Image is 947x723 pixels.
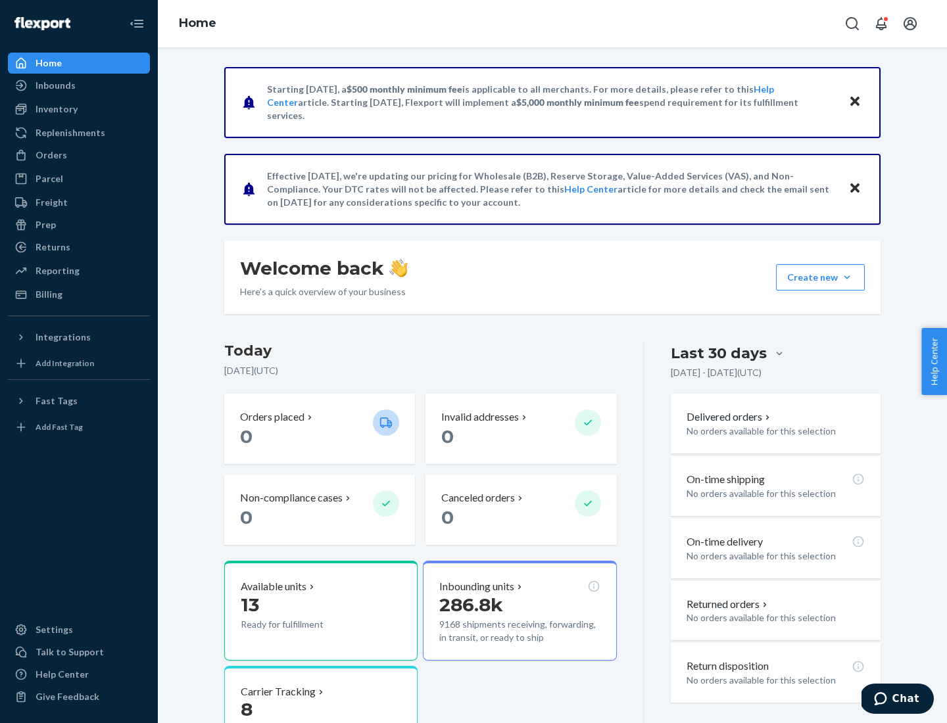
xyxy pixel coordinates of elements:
div: Help Center [36,668,89,681]
a: Settings [8,619,150,640]
p: Non-compliance cases [240,490,343,505]
div: Add Fast Tag [36,421,83,432]
button: Non-compliance cases 0 [224,475,415,545]
div: Last 30 days [671,343,767,363]
span: $5,000 monthly minimum fee [516,97,639,108]
div: Freight [36,196,68,209]
p: [DATE] - [DATE] ( UTC ) [671,366,762,379]
button: Orders placed 0 [224,394,415,464]
div: Parcel [36,172,63,185]
button: Integrations [8,327,150,348]
p: Return disposition [687,659,769,674]
div: Orders [36,149,67,162]
p: 9168 shipments receiving, forwarding, in transit, or ready to ship [439,618,600,644]
a: Inventory [8,99,150,120]
button: Invalid addresses 0 [425,394,616,464]
div: Home [36,57,62,70]
a: Home [8,53,150,74]
p: Starting [DATE], a is applicable to all merchants. For more details, please refer to this article... [267,83,836,122]
p: Orders placed [240,409,304,425]
a: Billing [8,284,150,305]
button: Available units13Ready for fulfillment [224,561,418,661]
span: 8 [241,698,253,720]
div: Settings [36,623,73,636]
div: Talk to Support [36,645,104,659]
p: Here’s a quick overview of your business [240,285,408,298]
button: Create new [776,264,865,291]
a: Replenishments [8,122,150,143]
button: Open notifications [868,11,894,37]
p: No orders available for this selection [687,425,865,438]
a: Orders [8,145,150,166]
button: Delivered orders [687,409,773,425]
span: 286.8k [439,594,503,616]
span: 0 [240,506,253,528]
a: Parcel [8,168,150,189]
div: Returns [36,241,70,254]
button: Canceled orders 0 [425,475,616,545]
button: Fast Tags [8,390,150,411]
p: No orders available for this selection [687,487,865,500]
span: 0 [240,425,253,448]
p: No orders available for this selection [687,549,865,563]
div: Replenishments [36,126,105,139]
h1: Welcome back [240,256,408,280]
div: Give Feedback [36,690,99,703]
div: Reporting [36,264,80,277]
p: No orders available for this selection [687,674,865,687]
p: Available units [241,579,306,594]
h3: Today [224,340,617,361]
div: Prep [36,218,56,231]
div: Inbounds [36,79,76,92]
img: hand-wave emoji [389,259,408,277]
div: Billing [36,288,62,301]
p: On-time delivery [687,534,763,549]
a: Home [179,16,216,30]
p: On-time shipping [687,472,765,487]
button: Open Search Box [839,11,865,37]
button: Inbounding units286.8k9168 shipments receiving, forwarding, in transit, or ready to ship [423,561,616,661]
div: Inventory [36,103,78,116]
iframe: Opens a widget where you can chat to one of our agents [862,684,934,716]
button: Give Feedback [8,686,150,707]
a: Reporting [8,260,150,281]
button: Help Center [921,328,947,395]
a: Help Center [8,664,150,685]
div: Integrations [36,331,91,344]
button: Close [846,93,863,112]
div: Add Integration [36,358,94,369]
p: Carrier Tracking [241,684,316,699]
p: Canceled orders [441,490,515,505]
a: Returns [8,237,150,258]
a: Help Center [564,183,618,195]
span: 0 [441,425,454,448]
a: Add Fast Tag [8,417,150,438]
button: Returned orders [687,597,770,612]
button: Close Navigation [124,11,150,37]
div: Fast Tags [36,394,78,408]
a: Add Integration [8,353,150,374]
p: [DATE] ( UTC ) [224,364,617,377]
a: Freight [8,192,150,213]
button: Close [846,179,863,198]
span: $500 monthly minimum fee [347,83,462,95]
button: Talk to Support [8,641,150,663]
img: Flexport logo [14,17,70,30]
button: Open account menu [897,11,923,37]
p: No orders available for this selection [687,611,865,624]
span: 0 [441,506,454,528]
ol: breadcrumbs [168,5,227,43]
p: Ready for fulfillment [241,618,362,631]
p: Invalid addresses [441,409,519,425]
span: 13 [241,594,259,616]
a: Inbounds [8,75,150,96]
p: Inbounding units [439,579,514,594]
a: Prep [8,214,150,235]
p: Effective [DATE], we're updating our pricing for Wholesale (B2B), Reserve Storage, Value-Added Se... [267,170,836,209]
